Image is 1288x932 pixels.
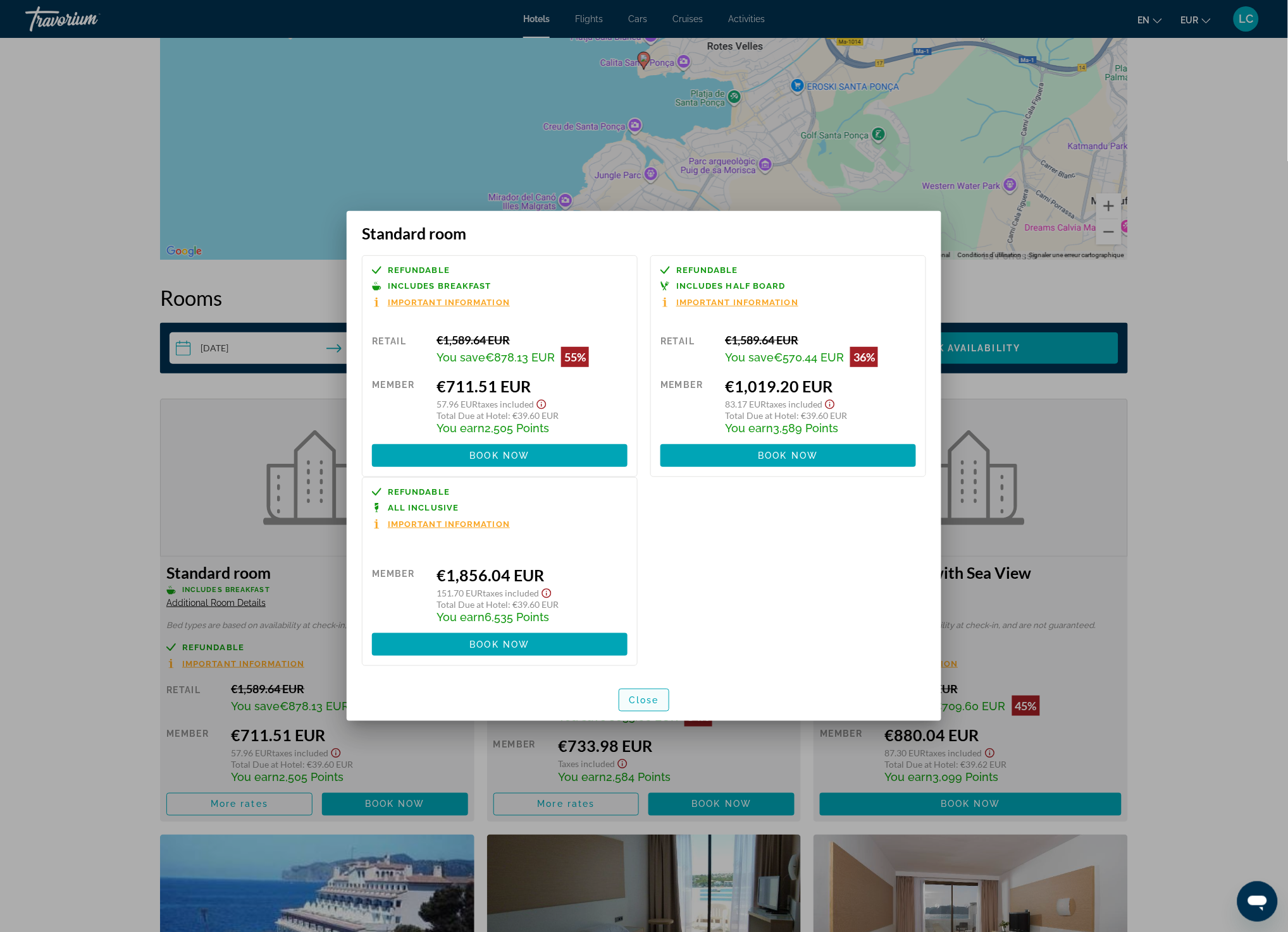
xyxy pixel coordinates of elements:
span: Book now [470,639,530,650]
span: Total Due at Hotel [437,599,508,610]
span: Close [629,695,659,705]
button: Important Information [660,297,798,308]
span: Includes Breakfast [388,282,492,290]
span: 2,505 Points [485,421,549,435]
button: Book now [372,633,628,656]
span: €570.44 EUR [774,351,844,364]
span: Refundable [676,266,738,274]
a: Refundable [372,265,628,275]
iframe: Bouton de lancement de la fenêtre de messagerie [1237,881,1278,922]
span: Taxes included [766,399,822,409]
span: Important Information [388,520,510,528]
span: You save [725,351,774,364]
span: You earn [437,610,485,624]
span: 83.17 EUR [725,399,766,409]
div: €711.51 EUR [437,377,628,396]
div: Retail [660,333,715,367]
div: €1,589.64 EUR [437,333,628,347]
div: €1,856.04 EUR [437,566,628,584]
button: Close [619,689,669,711]
span: Book now [470,451,530,461]
span: Refundable [388,488,450,496]
span: You earn [725,421,773,435]
h3: Standard room [362,224,926,243]
div: 55% [561,347,589,367]
span: You earn [437,421,485,435]
button: Book now [372,444,628,467]
div: Member [372,566,427,624]
div: : €39.60 EUR [725,410,916,421]
span: 3,589 Points [773,421,838,435]
div: Retail [372,333,427,367]
button: Show Taxes and Fees disclaimer [534,396,549,410]
a: Refundable [660,265,916,275]
div: €1,019.20 EUR [725,377,916,396]
div: : €39.60 EUR [437,599,628,610]
button: Important Information [372,297,510,308]
button: Important Information [372,519,510,530]
span: Taxes included [483,588,539,598]
span: €878.13 EUR [485,351,555,364]
div: €1,589.64 EUR [725,333,916,347]
span: Taxes included [478,399,534,409]
span: Book now [759,451,819,461]
div: Member [372,377,427,435]
span: Refundable [388,266,450,274]
span: Important Information [676,298,798,306]
button: Show Taxes and Fees disclaimer [539,584,554,599]
span: All Inclusive [388,504,459,512]
span: 57.96 EUR [437,399,478,409]
span: Important Information [388,298,510,306]
span: Total Due at Hotel [725,410,796,421]
span: Includes Half Board [676,282,786,290]
span: You save [437,351,485,364]
div: : €39.60 EUR [437,410,628,421]
button: Show Taxes and Fees disclaimer [822,396,838,410]
button: Book now [660,444,916,467]
span: 6,535 Points [485,610,549,624]
span: Total Due at Hotel [437,410,508,421]
a: Refundable [372,487,628,497]
div: 36% [850,347,878,367]
div: Member [660,377,715,435]
span: 151.70 EUR [437,588,483,598]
